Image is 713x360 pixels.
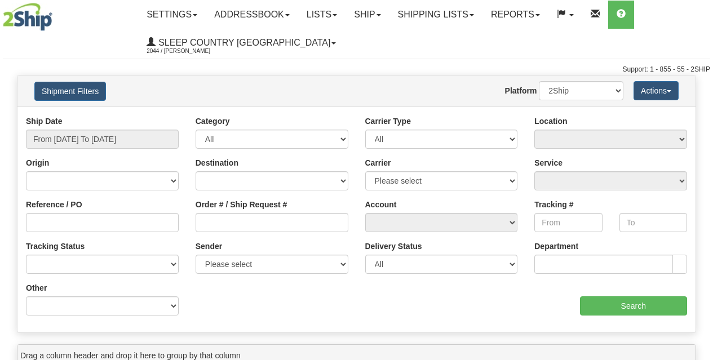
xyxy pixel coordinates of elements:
label: Order # / Ship Request # [196,199,287,210]
input: From [534,213,602,232]
div: Support: 1 - 855 - 55 - 2SHIP [3,65,710,74]
label: Carrier [365,157,391,168]
label: Sender [196,241,222,252]
img: logo2044.jpg [3,3,52,31]
button: Shipment Filters [34,82,106,101]
a: Addressbook [206,1,298,29]
label: Department [534,241,578,252]
a: Reports [482,1,548,29]
a: Ship [346,1,389,29]
label: Location [534,115,567,127]
a: Settings [138,1,206,29]
label: Tracking # [534,199,573,210]
label: Service [534,157,563,168]
label: Account [365,199,397,210]
label: Origin [26,157,49,168]
a: Lists [298,1,346,29]
a: Shipping lists [389,1,482,29]
label: Ship Date [26,115,63,127]
button: Actions [634,81,679,100]
label: Platform [505,85,537,96]
label: Tracking Status [26,241,85,252]
a: Sleep Country [GEOGRAPHIC_DATA] 2044 / [PERSON_NAME] [138,29,344,57]
input: To [619,213,687,232]
label: Category [196,115,230,127]
label: Other [26,282,47,294]
label: Delivery Status [365,241,422,252]
input: Search [580,296,688,315]
span: Sleep Country [GEOGRAPHIC_DATA] [156,38,330,47]
label: Destination [196,157,238,168]
label: Carrier Type [365,115,411,127]
span: 2044 / [PERSON_NAME] [147,46,231,57]
iframe: chat widget [687,122,712,237]
label: Reference / PO [26,199,82,210]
